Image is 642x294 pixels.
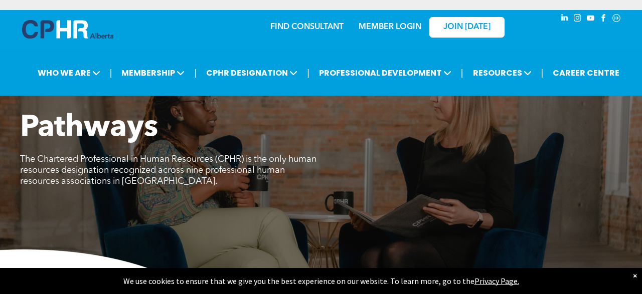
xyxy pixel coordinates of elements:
a: instagram [572,13,583,26]
a: JOIN [DATE] [429,17,505,38]
a: linkedin [559,13,570,26]
a: Social network [611,13,622,26]
span: Pathways [20,113,158,143]
span: The Chartered Professional in Human Resources (CPHR) is the only human resources designation reco... [20,155,316,186]
a: FIND CONSULTANT [270,23,344,31]
li: | [110,63,112,83]
a: facebook [598,13,609,26]
a: CAREER CENTRE [550,64,622,82]
span: PROFESSIONAL DEVELOPMENT [316,64,454,82]
span: CPHR DESIGNATION [203,64,300,82]
li: | [461,63,463,83]
span: RESOURCES [470,64,535,82]
span: MEMBERSHIP [118,64,188,82]
div: Dismiss notification [633,270,637,280]
span: JOIN [DATE] [443,23,491,32]
img: A blue and white logo for cp alberta [22,20,113,39]
a: MEMBER LOGIN [359,23,421,31]
a: Privacy Page. [474,276,519,286]
span: WHO WE ARE [35,64,103,82]
a: youtube [585,13,596,26]
li: | [307,63,309,83]
li: | [194,63,197,83]
li: | [541,63,544,83]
